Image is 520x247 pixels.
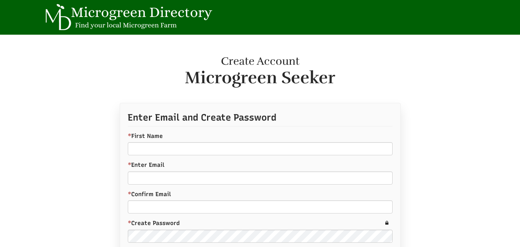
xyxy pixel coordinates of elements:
p: Enter Email and Create Password [128,111,393,126]
label: Enter Email [128,161,393,169]
label: Create Password [128,219,393,227]
span: Microgreen Seeker [127,69,393,87]
img: Microgreen Directory [41,4,214,31]
label: Confirm Email [128,190,393,198]
label: First Name [128,132,393,140]
small: Create Account [221,54,299,68]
